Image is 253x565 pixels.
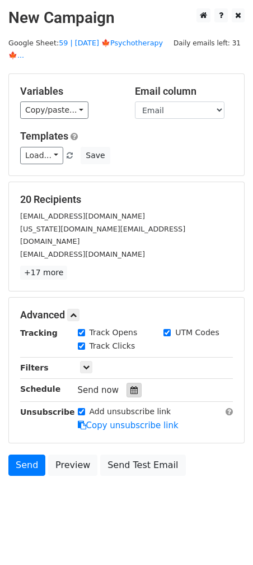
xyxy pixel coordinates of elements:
a: 59 | [DATE] 🍁Psychotherapy🍁... [8,39,163,60]
span: Daily emails left: 31 [170,37,245,49]
a: Copy/paste... [20,101,88,119]
a: Load... [20,147,63,164]
h5: 20 Recipients [20,193,233,206]
span: Send now [78,385,119,395]
small: [EMAIL_ADDRESS][DOMAIN_NAME] [20,250,145,258]
a: Send [8,455,45,476]
strong: Tracking [20,328,58,337]
h5: Email column [135,85,233,98]
strong: Unsubscribe [20,407,75,416]
small: [US_STATE][DOMAIN_NAME][EMAIL_ADDRESS][DOMAIN_NAME] [20,225,185,246]
label: Track Opens [90,327,138,339]
a: Copy unsubscribe link [78,420,179,430]
h5: Variables [20,85,118,98]
strong: Schedule [20,385,60,393]
a: Send Test Email [100,455,185,476]
label: Track Clicks [90,340,135,352]
a: +17 more [20,266,67,280]
strong: Filters [20,363,49,372]
small: Google Sheet: [8,39,163,60]
iframe: Chat Widget [197,511,253,565]
label: UTM Codes [175,327,219,339]
a: Daily emails left: 31 [170,39,245,47]
button: Save [81,147,110,164]
a: Preview [48,455,97,476]
a: Templates [20,130,68,142]
h5: Advanced [20,309,233,321]
small: [EMAIL_ADDRESS][DOMAIN_NAME] [20,212,145,220]
label: Add unsubscribe link [90,406,171,418]
h2: New Campaign [8,8,245,27]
